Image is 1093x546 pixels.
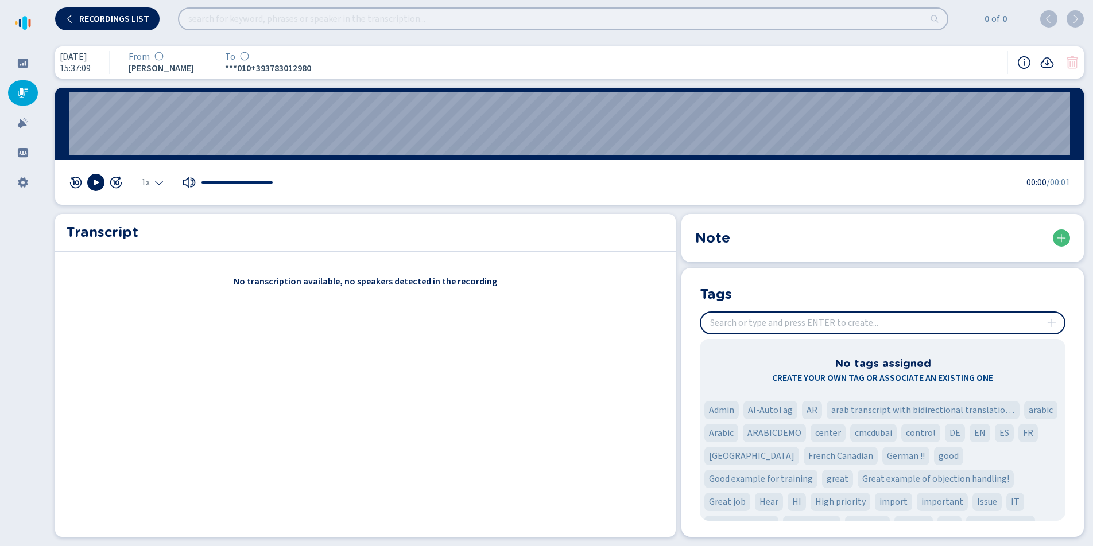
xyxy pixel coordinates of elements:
div: Tag 'FR' [1018,424,1038,442]
span: 0 [982,12,989,26]
h2: Note [695,228,730,248]
span: it's not negative [709,518,774,532]
span: 00:00 [1026,175,1047,189]
div: Tag 'cmcdubai' [850,424,897,442]
svg: dashboard-filled [17,57,29,69]
svg: play [91,178,100,187]
span: arab transcript with bidirectional translation 'fashion' [831,403,1015,417]
svg: plus [1057,233,1066,243]
svg: jump-forward [109,175,123,189]
div: Tag 'Francia' [704,447,799,465]
span: Hear [759,495,778,509]
span: center [815,426,841,440]
div: Recordings [8,80,38,106]
svg: plus [1047,318,1056,327]
div: Tag 'control' [901,424,940,442]
svg: info-circle [1017,56,1031,69]
span: need attention [971,518,1030,532]
span: High priority [815,495,866,509]
span: [DATE] [60,52,91,62]
svg: volume-up-fill [182,175,196,189]
div: Tag 'Admin' [704,401,739,419]
h3: No tags assigned [835,355,931,371]
svg: icon-emoji-silent [154,52,164,61]
div: Tag 'important' [917,493,968,511]
span: control [906,426,936,440]
div: Tag 'Great example of objection handling!' [858,470,1014,488]
span: EN [974,426,986,440]
svg: search [930,14,939,24]
span: import [879,495,908,509]
span: ***010+393783012980 [225,63,311,73]
div: Tag 'nan' [937,516,962,534]
span: of [989,12,1000,26]
span: ES [999,426,1009,440]
span: FR [1023,426,1033,440]
span: No transcription available, no speakers detected in the recording [234,275,497,288]
span: good [939,449,959,463]
span: [PERSON_NAME] [129,63,197,73]
span: Arabic [709,426,734,440]
svg: cloud-arrow-down-fill [1040,56,1054,69]
span: DE [949,426,960,440]
span: From [129,52,150,62]
span: Recordings list [79,14,149,24]
span: nan [942,518,957,532]
svg: jump-back [69,175,83,189]
div: Tag 'Low priority' [783,516,840,534]
div: Tag 'it's not negative' [704,516,778,534]
input: Search or type and press ENTER to create... [701,313,1064,333]
div: Select the playback speed [141,178,164,187]
span: medicine [850,518,885,532]
div: Tag 'DE' [945,424,965,442]
div: Tag 'French Canadian' [804,447,878,465]
svg: chevron-right [1071,14,1080,24]
span: AI-AutoTag [748,403,793,417]
span: AR [807,403,817,417]
div: Tag 'IT' [1006,493,1024,511]
span: /00:01 [1047,175,1070,189]
div: Tag 'Arabic' [704,424,738,442]
span: mental [899,518,928,532]
div: Sentiment analysis in progress... [240,52,249,62]
button: skip 10 sec fwd [Hotkey: arrow-right] [109,175,123,189]
span: 1x [141,178,150,187]
div: Alarms [8,110,38,135]
span: IT [1011,495,1020,509]
span: important [921,495,963,509]
span: Good example for training [709,472,813,486]
div: Tag 'good' [934,447,963,465]
span: great [827,472,848,486]
div: Tag 'Great job' [704,493,750,511]
div: Settings [8,170,38,195]
svg: alarm-filled [17,117,29,128]
div: Tag 'AI-AutoTag' [743,401,797,419]
span: To [225,52,235,62]
span: [GEOGRAPHIC_DATA] [709,449,794,463]
svg: trash-fill [1065,56,1079,69]
div: Dashboard [8,50,38,76]
div: Tag 'great' [822,470,853,488]
span: Great example of objection handling! [862,472,1009,486]
span: Issue [977,495,997,509]
span: Low priority [788,518,836,532]
span: Great job [709,495,746,509]
div: Groups [8,140,38,165]
input: search for keyword, phrases or speaker in the transcription... [179,9,947,29]
span: German !! [887,449,925,463]
button: Mute [182,175,196,189]
div: Sentiment analysis in progress... [154,52,164,62]
h2: Tags [700,284,732,302]
div: Tag 'German !!' [882,447,929,465]
svg: groups-filled [17,147,29,158]
h2: Transcript [66,222,665,243]
svg: icon-emoji-silent [240,52,249,61]
span: 0 [1000,12,1007,26]
div: Tag 'High priority' [811,493,870,511]
div: Tag 'HI' [788,493,806,511]
div: Tag 'Issue' [972,493,1002,511]
div: Tag 'Hear' [755,493,783,511]
button: Recording information [1017,56,1031,69]
span: cmcdubai [855,426,892,440]
div: Tag 'ARABICDEMO' [743,424,806,442]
